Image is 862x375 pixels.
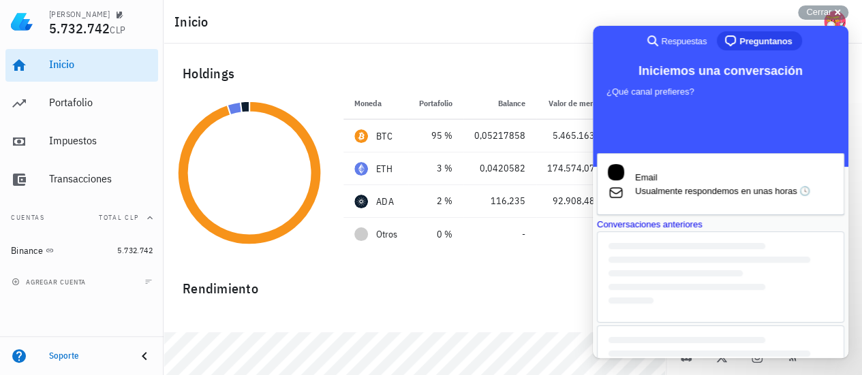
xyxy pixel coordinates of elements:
div: Transacciones [49,172,153,185]
a: Binance 5.732.742 [5,234,158,267]
span: 92.908,48 [553,195,595,207]
div: ETH [376,162,392,176]
div: 0,05217858 [474,129,525,143]
span: 5.732.742 [49,19,110,37]
th: Balance [463,87,536,120]
a: Inicio [5,49,158,82]
span: 174.574,07 [547,162,595,174]
div: ETH-icon [354,162,368,176]
img: LedgiFi [11,11,33,33]
th: Portafolio [408,87,463,120]
a: Impuestos [5,125,158,158]
div: 0 % [419,227,452,242]
div: BTC [376,129,392,143]
div: 3 % [419,161,452,176]
th: Valor de mercado [536,87,621,120]
div: Holdings [172,52,658,95]
span: Otros [376,227,397,242]
div: ADA-icon [354,195,368,208]
span: 5.465.163 [553,129,595,142]
div: Inicio [49,58,153,71]
iframe: Help Scout Beacon - Live Chat, Contact Form, and Knowledge Base [593,26,848,358]
span: CLP [110,24,125,36]
span: Total CLP [99,213,139,222]
button: Cerrar [798,5,848,20]
div: 0,0420582 [474,161,525,176]
a: Portafolio [5,87,158,120]
span: Cerrar [806,7,831,17]
span: agregar cuenta [14,278,86,287]
span: 5.732.742 [117,245,153,255]
th: Moneda [343,87,408,120]
div: 95 % [419,129,452,143]
a: Transacciones [5,163,158,196]
div: Impuestos [49,134,153,147]
div: 2 % [419,194,452,208]
div: [PERSON_NAME] [49,9,110,20]
div: Conversaciones anteriores [4,192,251,206]
div: avatar [824,11,846,33]
h1: Inicio [174,11,214,33]
div: BTC-icon [354,129,368,143]
div: 116,235 [474,194,525,208]
span: - [522,228,525,240]
button: CuentasTotal CLP [5,201,158,234]
div: Portafolio [49,96,153,109]
div: Rendimiento [172,267,658,299]
div: ADA [376,195,394,208]
div: Soporte [49,350,125,361]
div: Binance [11,245,43,257]
button: agregar cuenta [8,275,92,289]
